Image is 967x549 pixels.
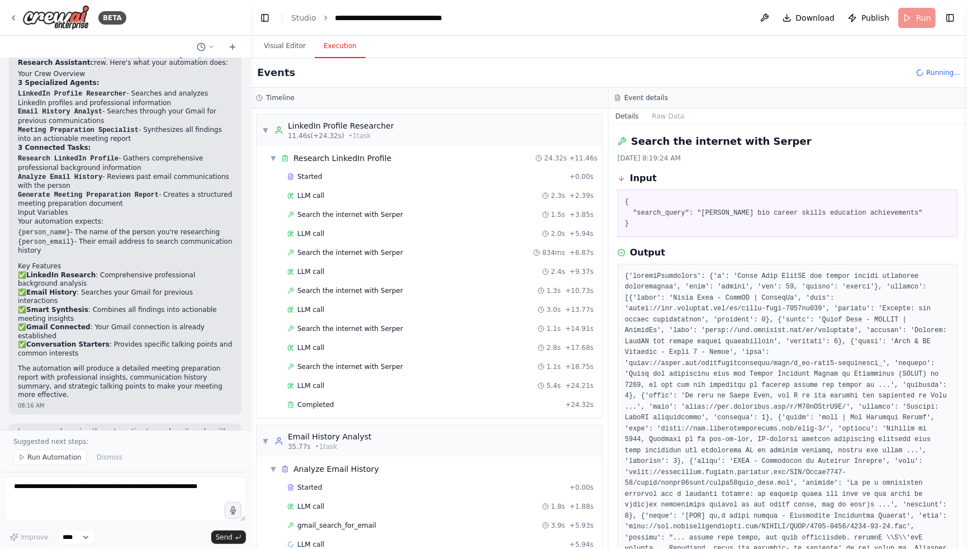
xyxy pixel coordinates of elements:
span: • 1 task [315,442,338,451]
h2: Key Features [18,262,233,271]
span: Started [297,483,322,492]
span: + 5.93s [570,521,594,530]
li: - Reviews past email communications with the person [18,173,233,191]
strong: Smart Synthesis [26,306,88,314]
span: + 0.00s [570,172,594,181]
span: + 18.75s [565,362,594,371]
span: LLM call [297,191,324,200]
code: Analyze Email History [18,173,102,181]
h3: Timeline [266,93,295,102]
span: Download [796,12,835,23]
span: + 11.46s [569,154,598,163]
h2: Input Variables [18,209,233,217]
button: Details [609,108,646,124]
span: ▼ [262,126,269,135]
span: 35.77s [288,442,311,451]
li: - Gathers comprehensive professional background information [18,154,233,172]
span: + 2.39s [570,191,594,200]
p: Your automation expects: [18,217,233,226]
li: - Searches through your Gmail for previous communications [18,107,233,125]
li: ✅ : Searches your Gmail for previous interactions [18,288,233,306]
span: 1.3s [547,286,561,295]
span: Search the internet with Serper [297,362,403,371]
span: 2.4s [551,267,565,276]
span: + 0.00s [570,483,594,492]
span: + 17.68s [565,343,594,352]
code: Email History Analyst [18,108,102,116]
span: + 14.91s [565,324,594,333]
img: Logo [22,5,89,30]
nav: breadcrumb [291,12,461,23]
code: LinkedIn Profile Researcher [18,90,126,98]
span: 24.32s [544,154,567,163]
li: ✅ : Combines all findings into actionable meeting insights [18,306,233,323]
p: Excellent! I've successfully created your crew. Here's what your automation does: [18,50,233,68]
span: Search the internet with Serper [297,248,403,257]
span: 2.8s [547,343,561,352]
h2: Your Crew Overview [18,70,233,79]
span: LLM call [297,502,324,511]
span: LLM call [297,343,324,352]
span: + 6.87s [570,248,594,257]
span: + 24.21s [565,381,594,390]
span: ▼ [270,154,277,163]
span: + 24.32s [565,400,594,409]
span: ▼ [262,437,269,446]
strong: LinkedIn Research [26,271,96,279]
code: Generate Meeting Preparation Report [18,191,159,199]
span: + 10.73s [565,286,594,295]
span: Search the internet with Serper [297,324,403,333]
p: Suggested next steps: [13,437,237,446]
span: 1.1s [547,362,561,371]
span: + 9.37s [570,267,594,276]
span: 11.46s (+24.32s) [288,131,344,140]
span: 1.5s [551,210,565,219]
button: Improve [4,530,53,545]
div: 08:16 AM [18,402,233,410]
button: Switch to previous chat [192,40,219,54]
button: Hide left sidebar [257,10,273,26]
strong: Conversation Starters [26,340,110,348]
button: Send [211,531,246,544]
div: BETA [98,11,126,25]
div: [DATE] 8:19:24 AM [618,154,958,163]
span: 2.0s [551,229,565,238]
h2: Search the internet with Serper [631,134,812,149]
span: Run Automation [27,453,82,462]
h3: Input [630,172,657,185]
span: + 5.94s [570,229,594,238]
span: LLM call [297,381,324,390]
li: - Synthesizes all findings into an actionable meeting report [18,126,233,144]
span: 1.1s [547,324,561,333]
span: + 3.85s [570,210,594,219]
strong: Meeting Preparation Research Assistant [18,50,231,67]
span: + 5.94s [570,540,594,549]
li: ✅ : Provides specific talking points and common interests [18,340,233,358]
button: Click to speak your automation idea [225,502,241,519]
span: LLM call [297,267,324,276]
span: Publish [861,12,889,23]
li: - Their email address to search communication history [18,238,233,255]
a: Studio [291,13,316,22]
div: LinkedIn Profile Researcher [288,120,394,131]
button: Run Automation [13,449,87,465]
li: - Searches and analyzes LinkedIn profiles and professional information [18,89,233,107]
span: • 1 task [349,131,371,140]
span: Search the internet with Serper [297,286,403,295]
button: Show right sidebar [942,10,958,26]
h3: Output [630,246,665,259]
span: Dismiss [97,453,122,462]
span: 3.0s [547,305,561,314]
span: LLM call [297,229,324,238]
li: ✅ : Comprehensive professional background analysis [18,271,233,288]
span: + 1.88s [570,502,594,511]
div: Research LinkedIn Profile [293,153,391,164]
button: Visual Editor [255,35,315,58]
code: Meeting Preparation Specialist [18,126,139,134]
span: Completed [297,400,334,409]
strong: 3 Specialized Agents: [18,79,99,87]
li: - The name of the person you're researching [18,228,233,238]
button: Dismiss [91,449,128,465]
span: 834ms [542,248,565,257]
span: 5.4s [547,381,561,390]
